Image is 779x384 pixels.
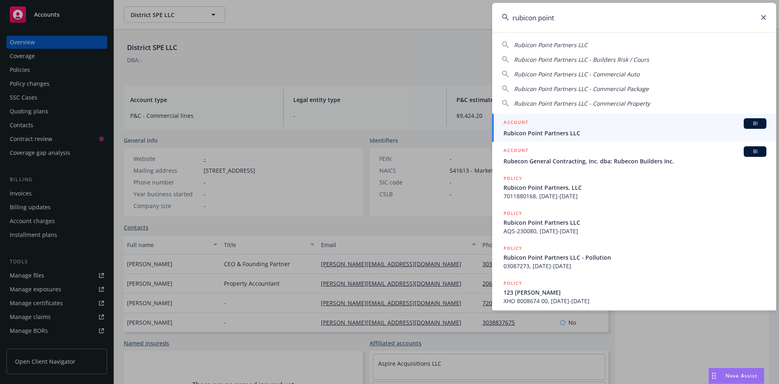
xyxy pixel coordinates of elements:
[504,157,766,165] span: Rubecon General Contracting, Inc. dba: Rubecon Builders Inc.
[514,56,649,63] span: Rubicon Point Partners LLC - Builders Risk / Cours
[504,218,766,227] span: Rubicon Point Partners LLC
[504,288,766,297] span: 123 [PERSON_NAME]
[504,146,528,156] h5: ACCOUNT
[492,3,776,32] input: Search...
[747,120,763,127] span: BI
[504,209,522,217] h5: POLICY
[514,85,649,93] span: Rubicon Point Partners LLC - Commercial Package
[492,114,776,142] a: ACCOUNTBIRubicon Point Partners LLC
[504,244,522,252] h5: POLICY
[514,41,587,49] span: Rubicon Point Partners LLC
[504,174,522,182] h5: POLICY
[504,279,522,287] h5: POLICY
[504,227,766,235] span: AQS-230080, [DATE]-[DATE]
[514,70,639,78] span: Rubicon Point Partners LLC - Commercial Auto
[504,118,528,128] h5: ACCOUNT
[492,275,776,310] a: POLICY123 [PERSON_NAME]XHO 8008674 00, [DATE]-[DATE]
[514,100,650,107] span: Rubicon Point Partners LLC - Commercial Property
[504,183,766,192] span: Rubicon Point Partners, LLC
[492,142,776,170] a: ACCOUNTBIRubecon General Contracting, Inc. dba: Rubecon Builders Inc.
[709,368,719,384] div: Drag to move
[504,297,766,305] span: XHO 8008674 00, [DATE]-[DATE]
[747,148,763,155] span: BI
[725,372,757,379] span: Nova Assist
[504,253,766,262] span: Rubicon Point Partners LLC - Pollution
[492,170,776,205] a: POLICYRubicon Point Partners, LLC7011880168, [DATE]-[DATE]
[492,240,776,275] a: POLICYRubicon Point Partners LLC - Pollution03087273, [DATE]-[DATE]
[492,205,776,240] a: POLICYRubicon Point Partners LLCAQS-230080, [DATE]-[DATE]
[504,129,766,137] span: Rubicon Point Partners LLC
[708,368,764,384] button: Nova Assist
[504,262,766,270] span: 03087273, [DATE]-[DATE]
[504,192,766,200] span: 7011880168, [DATE]-[DATE]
